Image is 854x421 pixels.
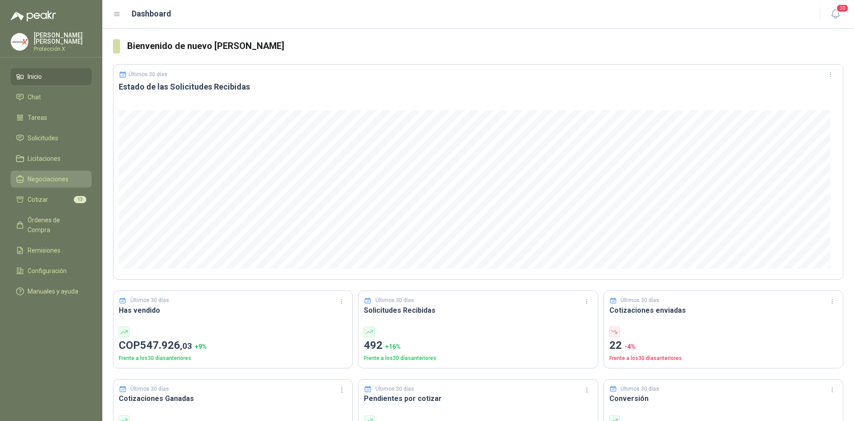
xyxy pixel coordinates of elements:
[74,196,86,203] span: 13
[364,337,592,354] p: 492
[180,341,192,351] span: ,03
[129,71,167,78] p: Últimos 30 días
[11,212,92,238] a: Órdenes de Compra
[28,174,68,184] span: Negociaciones
[119,305,347,316] h3: Has vendido
[132,8,171,20] h1: Dashboard
[28,245,60,255] span: Remisiones
[609,305,838,316] h3: Cotizaciones enviadas
[11,11,56,21] img: Logo peakr
[11,171,92,188] a: Negociaciones
[28,92,41,102] span: Chat
[609,354,838,363] p: Frente a los 30 días anteriores
[28,113,47,123] span: Tareas
[28,154,60,163] span: Licitaciones
[609,337,838,354] p: 22
[609,393,838,404] h3: Conversión
[127,39,843,53] h3: Bienvenido de nuevo [PERSON_NAME]
[119,354,347,363] p: Frente a los 30 días anteriores
[28,195,48,204] span: Cotizar
[827,6,843,22] button: 20
[34,32,92,45] p: [PERSON_NAME] [PERSON_NAME]
[140,339,192,352] span: 547.926
[119,337,347,354] p: COP
[364,393,592,404] h3: Pendientes por cotizar
[364,305,592,316] h3: Solicitudes Recibidas
[28,286,78,296] span: Manuales y ayuda
[11,283,92,300] a: Manuales y ayuda
[385,343,401,350] span: + 16 %
[28,72,42,82] span: Inicio
[620,296,659,305] p: Últimos 30 días
[28,133,58,143] span: Solicitudes
[34,46,92,52] p: Protección X
[11,262,92,279] a: Configuración
[11,89,92,106] a: Chat
[119,82,838,92] h3: Estado de las Solicitudes Recibidas
[11,68,92,85] a: Inicio
[375,296,414,305] p: Últimos 30 días
[11,191,92,208] a: Cotizar13
[130,296,169,305] p: Últimos 30 días
[364,354,592,363] p: Frente a los 30 días anteriores
[28,215,83,235] span: Órdenes de Compra
[130,385,169,393] p: Últimos 30 días
[11,33,28,50] img: Company Logo
[195,343,207,350] span: + 9 %
[836,4,849,12] span: 20
[624,343,636,350] span: -4 %
[11,130,92,147] a: Solicitudes
[11,109,92,126] a: Tareas
[620,385,659,393] p: Últimos 30 días
[119,393,347,404] h3: Cotizaciones Ganadas
[375,385,414,393] p: Últimos 30 días
[11,242,92,259] a: Remisiones
[28,266,67,276] span: Configuración
[11,150,92,167] a: Licitaciones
